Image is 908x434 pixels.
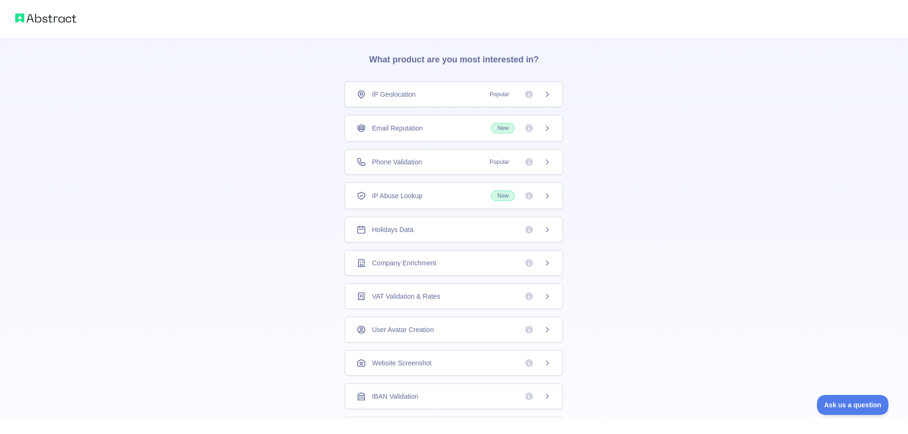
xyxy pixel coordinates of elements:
[817,395,889,415] iframe: Toggle Customer Support
[491,191,515,201] span: New
[372,123,423,133] span: Email Reputation
[372,191,422,201] span: IP Abuse Lookup
[484,90,515,99] span: Popular
[354,34,554,81] h3: What product are you most interested in?
[372,225,413,234] span: Holidays Data
[372,358,431,368] span: Website Screenshot
[484,157,515,167] span: Popular
[372,258,436,268] span: Company Enrichment
[372,90,416,99] span: IP Geolocation
[372,157,422,167] span: Phone Validation
[15,11,76,25] img: Abstract logo
[372,292,440,301] span: VAT Validation & Rates
[372,392,418,401] span: IBAN Validation
[372,325,434,334] span: User Avatar Creation
[491,123,515,133] span: New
